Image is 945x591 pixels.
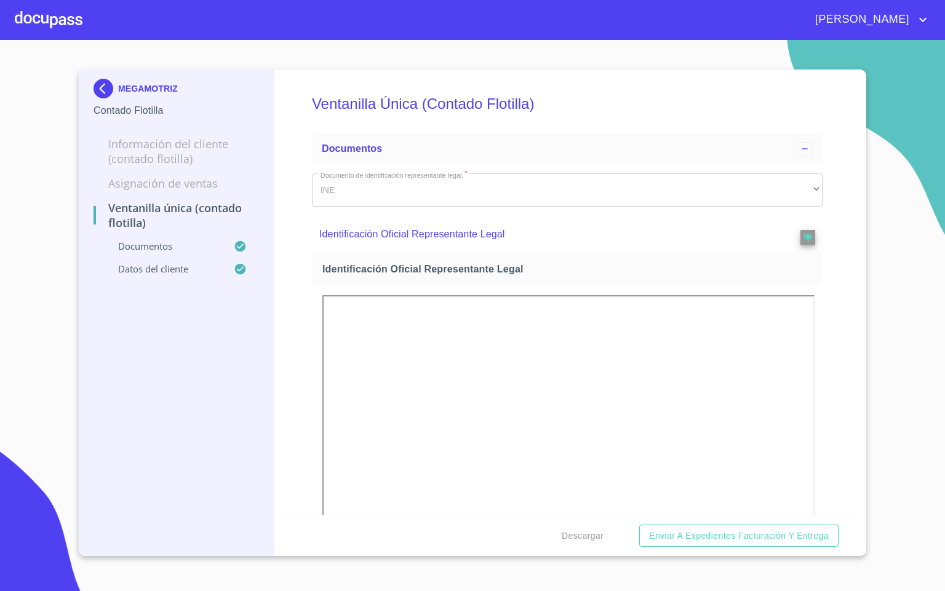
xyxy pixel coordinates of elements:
[94,240,234,252] p: Documentos
[94,263,234,275] p: Datos del cliente
[806,10,930,30] button: account of current user
[312,134,823,164] div: Documentos
[800,230,815,245] button: reject
[319,227,765,242] p: Identificación Oficial Representante Legal
[118,84,178,93] p: MEGAMOTRIZ
[806,10,915,30] span: [PERSON_NAME]
[322,263,817,276] span: Identificación Oficial Representante Legal
[94,200,259,230] p: Ventanilla Única (Contado Flotilla)
[649,528,829,544] span: Enviar a Expedientes Facturación y Entrega
[312,79,823,129] h5: Ventanilla Única (Contado Flotilla)
[94,176,259,191] p: Asignación de Ventas
[94,137,259,166] p: Información del Cliente (Contado Flotilla)
[94,103,259,118] p: Contado Flotilla
[312,173,823,207] div: INE
[322,143,382,154] span: Documentos
[557,525,608,547] button: Descargar
[94,79,259,103] div: MEGAMOTRIZ
[562,528,604,544] span: Descargar
[639,525,839,547] button: Enviar a Expedientes Facturación y Entrega
[94,79,118,98] img: Docupass spot blue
